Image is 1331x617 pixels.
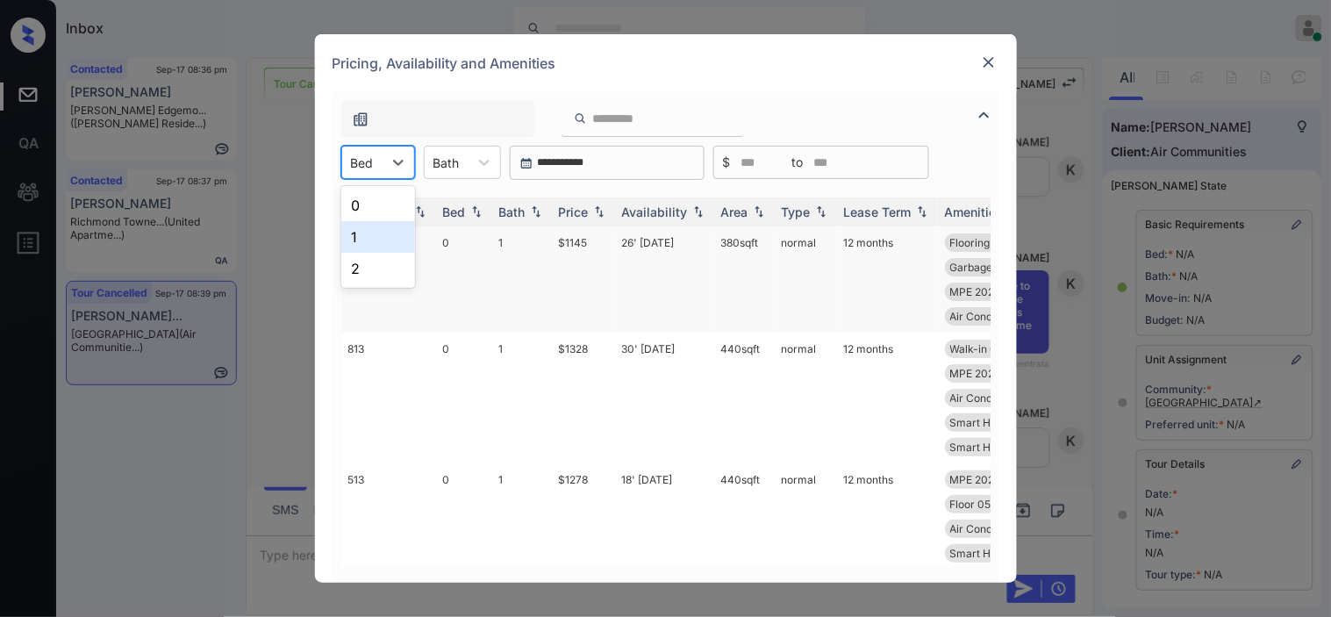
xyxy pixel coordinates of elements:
[552,226,615,333] td: $1145
[950,416,1048,429] span: Smart Home Door...
[411,206,429,219] img: sorting
[844,204,912,219] div: Lease Term
[950,367,1048,380] span: MPE 2024 Studen...
[552,463,615,570] td: $1278
[945,204,1004,219] div: Amenities
[837,333,938,463] td: 12 months
[950,285,1035,298] span: MPE 2024 Lobby
[690,206,707,219] img: sorting
[574,111,587,126] img: icon-zuma
[750,206,768,219] img: sorting
[527,206,545,219] img: sorting
[468,206,485,219] img: sorting
[315,34,1017,92] div: Pricing, Availability and Amenities
[837,463,938,570] td: 12 months
[590,206,608,219] img: sorting
[615,333,714,463] td: 30' [DATE]
[341,190,415,221] div: 0
[492,463,552,570] td: 1
[436,463,492,570] td: 0
[499,204,526,219] div: Bath
[341,463,436,570] td: 513
[615,226,714,333] td: 26' [DATE]
[950,342,1027,355] span: Walk-in Closets
[812,206,830,219] img: sorting
[782,204,811,219] div: Type
[837,226,938,333] td: 12 months
[950,310,1031,323] span: Air Conditionin...
[950,473,1048,486] span: MPE 2024 Studen...
[615,463,714,570] td: 18' [DATE]
[443,204,466,219] div: Bed
[352,111,369,128] img: icon-zuma
[775,226,837,333] td: normal
[950,547,1047,560] span: Smart Home Ther...
[622,204,688,219] div: Availability
[950,391,1031,405] span: Air Conditionin...
[552,333,615,463] td: $1328
[950,236,1038,249] span: Flooring Wood 2...
[721,204,748,219] div: Area
[980,54,998,71] img: close
[492,333,552,463] td: 1
[341,221,415,253] div: 1
[775,333,837,463] td: normal
[436,333,492,463] td: 0
[341,333,436,463] td: 813
[913,206,931,219] img: sorting
[714,226,775,333] td: 380 sqft
[559,204,589,219] div: Price
[950,498,991,511] span: Floor 05
[714,333,775,463] td: 440 sqft
[723,153,731,172] span: $
[775,463,837,570] td: normal
[714,463,775,570] td: 440 sqft
[341,253,415,284] div: 2
[974,104,995,126] img: icon-zuma
[792,153,804,172] span: to
[492,226,552,333] td: 1
[950,522,1031,535] span: Air Conditionin...
[436,226,492,333] td: 0
[950,261,1041,274] span: Garbage disposa...
[950,441,1047,454] span: Smart Home Ther...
